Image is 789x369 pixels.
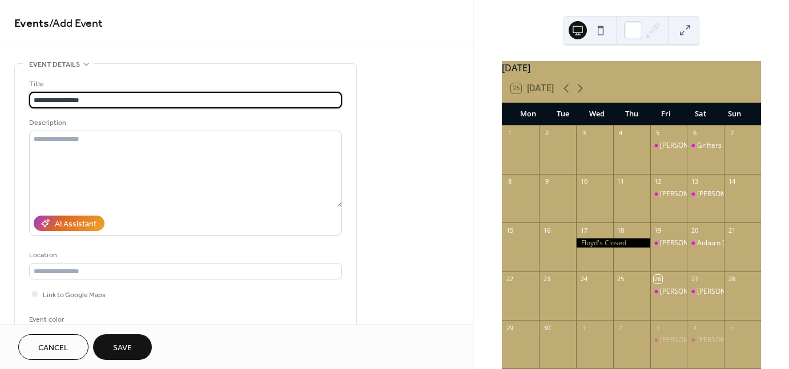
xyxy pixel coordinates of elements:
div: 11 [617,177,625,186]
div: 20 [690,226,699,234]
div: 7 [727,129,736,137]
div: Tui Osborne Live [687,287,724,297]
div: [PERSON_NAME] Live [660,335,728,345]
span: Save [113,342,132,354]
div: 30 [542,323,551,332]
div: Grifters & Shills Live [697,141,761,151]
div: [PERSON_NAME] Live [660,287,728,297]
div: 4 [690,323,699,332]
div: 2 [542,129,551,137]
div: Sat [683,103,717,125]
div: Bob Bardwell Live [687,189,724,199]
div: 17 [579,226,588,234]
div: 8 [505,177,514,186]
div: Event color [29,314,115,326]
a: Events [14,13,49,35]
div: 21 [727,226,736,234]
div: 23 [542,275,551,283]
div: Tue [545,103,579,125]
div: Jerry Almaraz Live [650,141,687,151]
div: [PERSON_NAME] Live [697,189,765,199]
div: Thu [614,103,649,125]
div: 3 [579,129,588,137]
div: 5 [654,129,662,137]
div: AI Assistant [55,218,96,230]
div: Floyd's Closed [576,238,650,248]
div: Amanda Adams Live [650,287,687,297]
span: Cancel [38,342,69,354]
div: 3 [654,323,662,332]
div: Location [29,249,340,261]
div: Title [29,78,340,90]
div: 14 [727,177,736,186]
div: 1 [505,129,514,137]
div: Auburn McCormick Live [687,238,724,248]
div: 6 [690,129,699,137]
div: Taylor Graves Live [650,335,687,345]
div: [PERSON_NAME] Live [697,287,765,297]
div: Grifters & Shills Live [687,141,724,151]
div: [PERSON_NAME] Live [660,141,728,151]
div: 26 [654,275,662,283]
div: 2 [617,323,625,332]
div: 12 [654,177,662,186]
div: Mon [511,103,545,125]
button: Save [93,334,152,360]
div: Ella Reid Live [650,238,687,248]
div: 27 [690,275,699,283]
div: [PERSON_NAME] Live [660,238,728,248]
div: 13 [690,177,699,186]
button: Cancel [18,334,88,360]
div: 10 [579,177,588,186]
div: [PERSON_NAME] Live [660,189,728,199]
div: 19 [654,226,662,234]
div: Sun [718,103,752,125]
span: / Add Event [49,13,103,35]
div: 1 [579,323,588,332]
div: 18 [617,226,625,234]
div: Curt & Hannah Live [687,335,724,345]
div: 5 [727,323,736,332]
div: 15 [505,226,514,234]
div: 22 [505,275,514,283]
div: 29 [505,323,514,332]
div: 25 [617,275,625,283]
div: 9 [542,177,551,186]
div: [DATE] [502,61,761,75]
div: 24 [579,275,588,283]
div: 4 [617,129,625,137]
span: Event details [29,59,80,71]
button: AI Assistant [34,216,104,231]
div: 16 [542,226,551,234]
div: Wed [580,103,614,125]
div: Fri [649,103,683,125]
div: Karissa Presley Live [650,189,687,199]
div: Description [29,117,340,129]
div: 28 [727,275,736,283]
span: Link to Google Maps [43,289,106,301]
